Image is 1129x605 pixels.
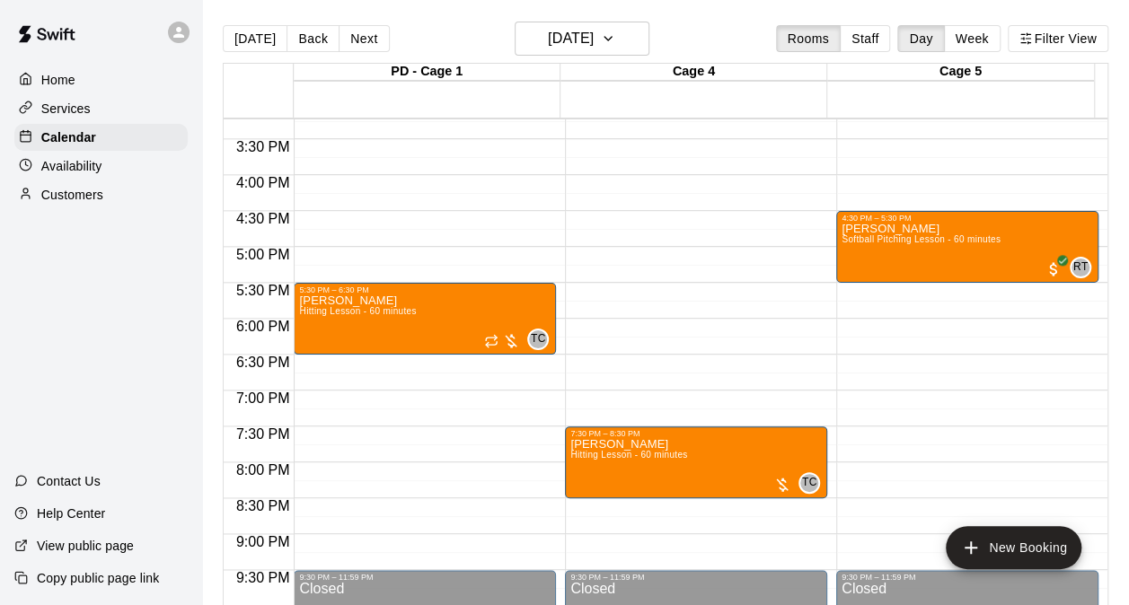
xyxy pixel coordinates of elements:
span: 5:00 PM [232,247,295,262]
span: 8:30 PM [232,498,295,513]
a: Customers [14,181,188,208]
div: 5:30 PM – 6:30 PM [299,285,551,294]
span: 4:30 PM [232,211,295,226]
button: [DATE] [223,25,287,52]
span: 7:30 PM [232,426,295,442]
span: 5:30 PM [232,283,295,298]
p: Help Center [37,504,105,522]
span: Softball Pitching Lesson - 60 minutes [842,234,1001,244]
div: Tristen Carranza [527,329,549,350]
span: Hitting Lesson - 60 minutes [299,306,416,316]
div: 5:30 PM – 6:30 PM: Hitting Lesson - 60 minutes [294,283,556,355]
button: Staff [840,25,891,52]
button: Filter View [1008,25,1108,52]
div: Tristen Carranza [798,472,820,494]
button: add [946,526,1081,569]
span: 6:00 PM [232,319,295,334]
div: Raychel Trocki [1070,257,1091,278]
p: Home [41,71,75,89]
span: RT [1073,259,1089,276]
span: Hitting Lesson - 60 minutes [570,450,687,460]
span: 4:00 PM [232,175,295,190]
div: 4:30 PM – 5:30 PM: Zoe Vella [836,211,1098,283]
div: 9:30 PM – 11:59 PM [299,573,551,582]
p: Copy public page link [37,569,159,587]
span: 3:30 PM [232,139,295,154]
a: Home [14,66,188,93]
a: Services [14,95,188,122]
span: TC [802,474,817,492]
a: Availability [14,153,188,180]
p: Customers [41,186,103,204]
div: 7:30 PM – 8:30 PM [570,429,822,438]
span: 9:00 PM [232,534,295,549]
div: 7:30 PM – 8:30 PM: Hitting Lesson - 60 minutes [565,426,827,498]
span: Tristen Carranza [534,329,549,350]
span: Tristen Carranza [806,472,820,494]
div: 9:30 PM – 11:59 PM [842,573,1093,582]
button: [DATE] [515,22,649,56]
span: 9:30 PM [232,570,295,585]
button: Back [287,25,340,52]
span: 8:00 PM [232,462,295,478]
button: Week [944,25,1001,52]
span: 7:00 PM [232,390,295,406]
span: Raychel Trocki [1077,257,1091,278]
p: Calendar [41,128,96,146]
p: View public page [37,537,134,555]
span: Recurring event [484,334,498,348]
button: Next [339,25,389,52]
span: TC [531,330,546,348]
p: Availability [41,157,102,175]
p: Services [41,100,91,118]
div: PD - Cage 1 [294,64,560,81]
div: 4:30 PM – 5:30 PM [842,214,1093,223]
div: Cage 4 [560,64,827,81]
div: 9:30 PM – 11:59 PM [570,573,822,582]
a: Calendar [14,124,188,151]
span: 6:30 PM [232,355,295,370]
div: Cage 5 [827,64,1094,81]
button: Rooms [776,25,841,52]
h6: [DATE] [548,26,594,51]
p: Contact Us [37,472,101,490]
button: Day [897,25,944,52]
span: All customers have paid [1045,260,1063,278]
